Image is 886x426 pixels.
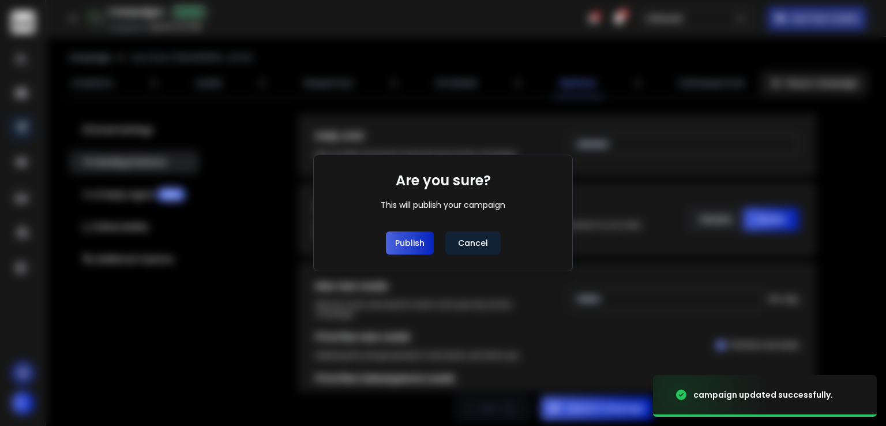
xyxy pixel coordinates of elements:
h1: Are you sure? [396,171,491,190]
div: This will publish your campaign [381,199,505,211]
div: campaign updated successfully. [693,389,833,401]
button: Cancel [445,231,501,255]
button: Publish [386,231,434,255]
